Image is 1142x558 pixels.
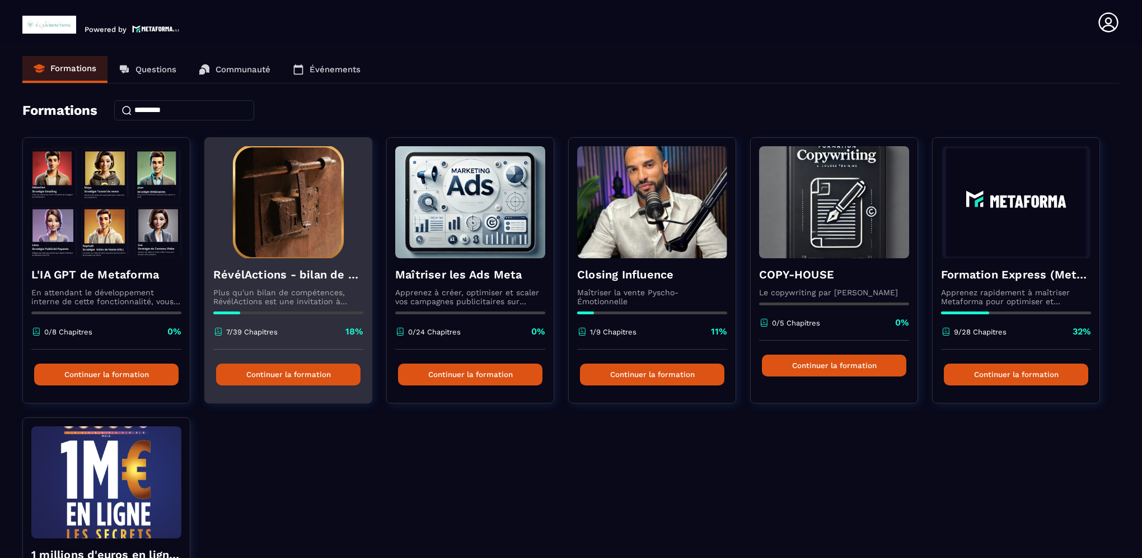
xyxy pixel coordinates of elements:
button: Continuer la formation [216,364,361,385]
p: Le copywriting par [PERSON_NAME] [759,288,909,297]
img: formation-background [577,146,727,258]
p: 0/24 Chapitres [408,328,461,336]
p: 11% [711,325,727,338]
a: formation-backgroundClosing InfluenceMaîtriser la vente Pyscho-Émotionnelle1/9 Chapitres11%Contin... [568,137,750,417]
a: Événements [282,56,372,83]
p: 0/5 Chapitres [772,319,820,327]
p: 0% [531,325,545,338]
h4: Formation Express (Metaforma) [941,267,1091,282]
p: 9/28 Chapitres [954,328,1007,336]
p: 1/9 Chapitres [590,328,636,336]
img: logo [132,24,179,34]
a: Communauté [188,56,282,83]
p: 0/8 Chapitres [44,328,92,336]
h4: RévélActions - bilan de compétences [213,267,363,282]
img: formation-background [941,146,1091,258]
p: Plus qu'un bilan de compétences, RévélActions est une invitation à mieux te connaître : comprendr... [213,288,363,306]
h4: COPY-HOUSE [759,267,909,282]
p: Événements [310,64,361,75]
a: Formations [22,56,107,83]
p: Apprenez rapidement à maîtriser Metaforma pour optimiser et automatiser votre business. 🚀 [941,288,1091,306]
img: formation-background [31,146,181,258]
button: Continuer la formation [580,364,724,385]
button: Continuer la formation [762,355,906,376]
p: En attendant le développement interne de cette fonctionnalité, vous pouvez déjà l’utiliser avec C... [31,288,181,306]
a: formation-backgroundCOPY-HOUSELe copywriting par [PERSON_NAME]0/5 Chapitres0%Continuer la formation [750,137,932,417]
a: formation-backgroundL'IA GPT de MetaformaEn attendant le développement interne de cette fonctionn... [22,137,204,417]
a: Questions [107,56,188,83]
a: formation-backgroundMaîtriser les Ads MetaApprenez à créer, optimiser et scaler vos campagnes pub... [386,137,568,417]
a: formation-backgroundRévélActions - bilan de compétencesPlus qu'un bilan de compétences, RévélActi... [204,137,386,417]
p: 32% [1073,325,1091,338]
button: Continuer la formation [34,364,179,385]
button: Continuer la formation [944,364,1088,385]
img: formation-background [759,146,909,258]
img: formation-background [213,146,363,258]
a: formation-backgroundFormation Express (Metaforma)Apprenez rapidement à maîtriser Metaforma pour o... [932,137,1114,417]
p: Communauté [216,64,270,75]
img: logo-branding [22,16,76,34]
p: Questions [135,64,176,75]
p: Maîtriser la vente Pyscho-Émotionnelle [577,288,727,306]
h4: Formations [22,103,97,118]
p: Apprenez à créer, optimiser et scaler vos campagnes publicitaires sur Facebook et Instagram. [395,288,545,306]
p: Powered by [85,25,127,34]
p: 0% [895,317,909,329]
img: formation-background [395,146,545,258]
h4: Maîtriser les Ads Meta [395,267,545,282]
img: formation-background [31,426,181,538]
h4: Closing Influence [577,267,727,282]
p: 18% [345,325,363,338]
button: Continuer la formation [398,364,542,385]
p: Formations [50,63,96,73]
p: 7/39 Chapitres [226,328,278,336]
p: 0% [167,325,181,338]
h4: L'IA GPT de Metaforma [31,267,181,282]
